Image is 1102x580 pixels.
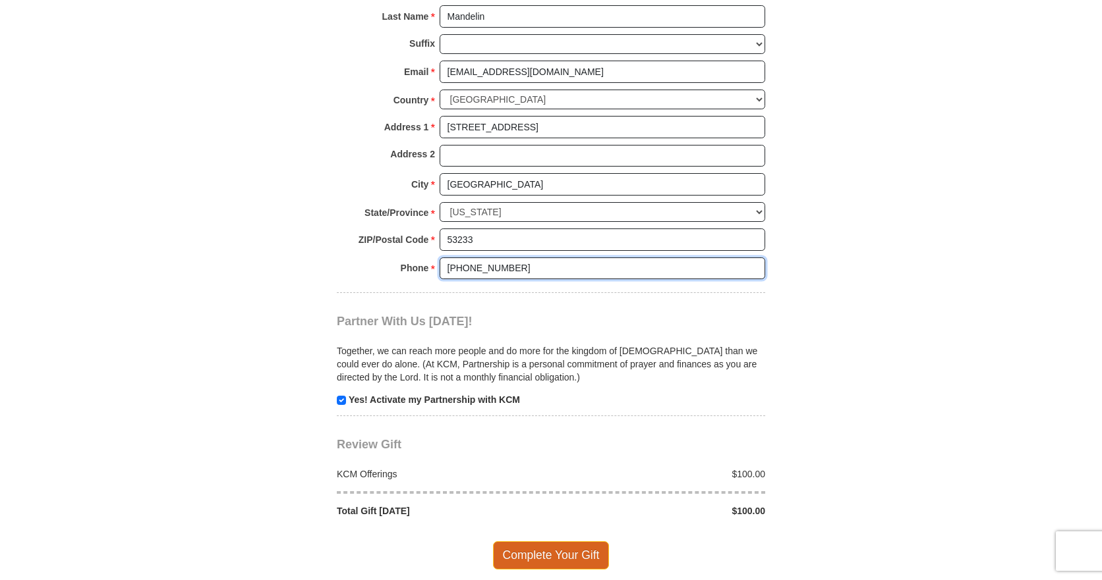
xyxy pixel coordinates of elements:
[551,504,772,517] div: $100.00
[404,63,428,81] strong: Email
[337,438,401,451] span: Review Gift
[393,91,429,109] strong: Country
[384,118,429,136] strong: Address 1
[390,145,435,163] strong: Address 2
[359,230,429,249] strong: ZIP/Postal Code
[349,394,520,405] strong: Yes! Activate my Partnership with KCM
[493,541,610,569] span: Complete Your Gift
[409,34,435,53] strong: Suffix
[411,175,428,194] strong: City
[551,467,772,481] div: $100.00
[337,344,765,384] p: Together, we can reach more people and do more for the kingdom of [DEMOGRAPHIC_DATA] than we coul...
[364,203,428,222] strong: State/Province
[330,467,552,481] div: KCM Offerings
[330,504,552,517] div: Total Gift [DATE]
[337,315,473,328] span: Partner With Us [DATE]!
[401,259,429,277] strong: Phone
[382,7,429,26] strong: Last Name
